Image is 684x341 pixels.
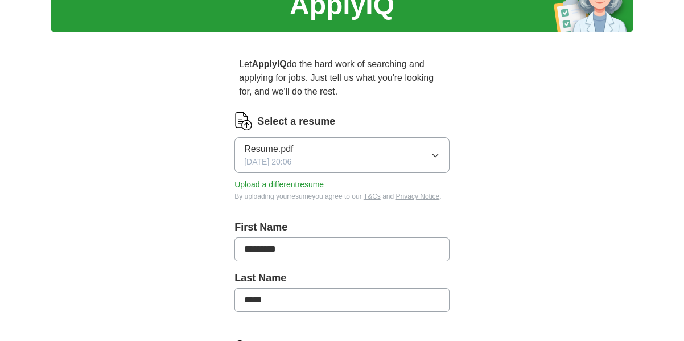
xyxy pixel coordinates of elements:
[252,59,286,69] strong: ApplyIQ
[234,220,450,235] label: First Name
[234,53,450,103] p: Let do the hard work of searching and applying for jobs. Just tell us what you're looking for, an...
[234,112,253,130] img: CV Icon
[234,179,324,191] button: Upload a differentresume
[244,156,291,168] span: [DATE] 20:06
[244,142,293,156] span: Resume.pdf
[234,270,450,286] label: Last Name
[257,114,335,129] label: Select a resume
[396,192,440,200] a: Privacy Notice
[234,137,450,173] button: Resume.pdf[DATE] 20:06
[364,192,381,200] a: T&Cs
[234,191,450,202] div: By uploading your resume you agree to our and .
